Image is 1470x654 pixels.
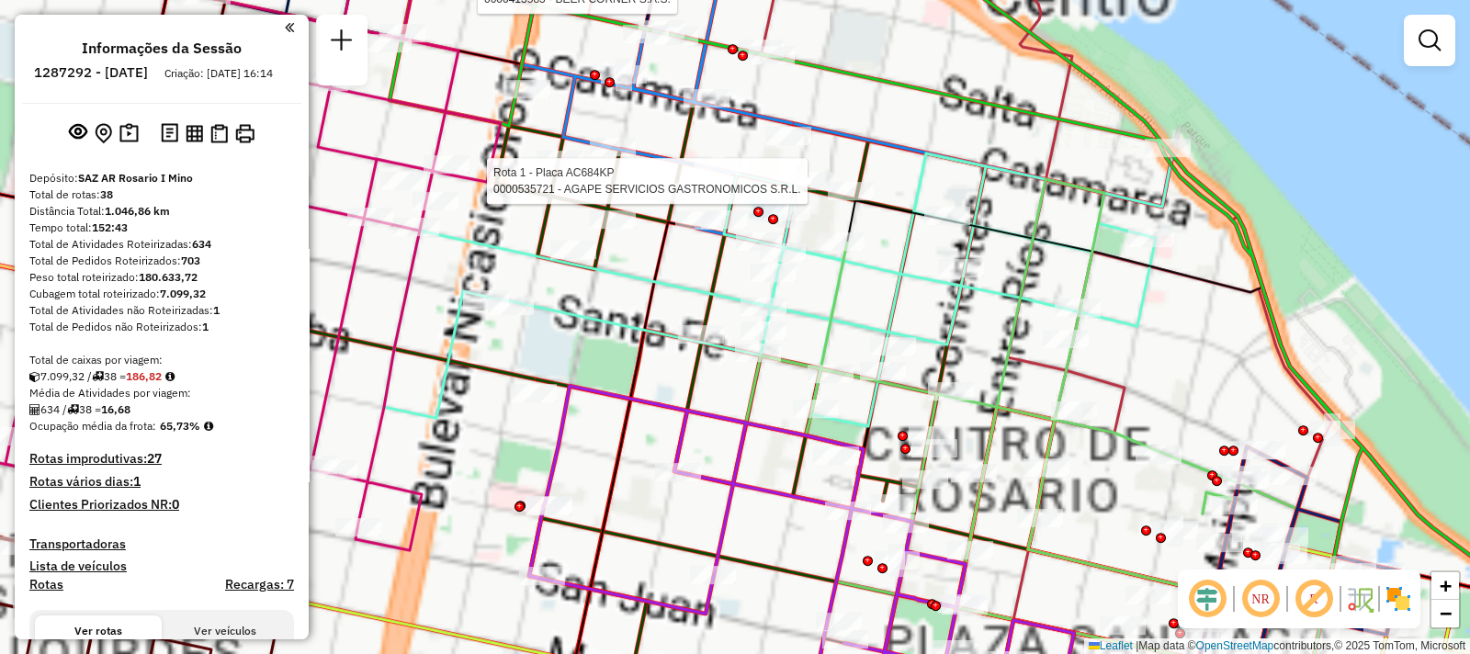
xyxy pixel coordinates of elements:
h4: Recargas: 7 [225,577,294,592]
strong: 186,82 [126,369,162,383]
button: Ver rotas [35,615,162,647]
strong: 1 [133,473,141,490]
h4: Lista de veículos [29,558,294,574]
strong: SAZ AR Rosario I Mino [78,171,193,185]
div: Peso total roteirizado: [29,269,294,286]
strong: 65,73% [160,419,200,433]
strong: 634 [192,237,211,251]
i: Total de rotas [92,371,104,382]
div: Tempo total: [29,220,294,236]
strong: 1 [202,320,209,333]
a: Zoom out [1431,600,1459,627]
strong: 180.633,72 [139,270,198,284]
div: Média de Atividades por viagem: [29,385,294,401]
h6: 1287292 - [DATE] [34,64,148,81]
button: Exibir sessão original [65,118,91,148]
div: Total de Atividades Roteirizadas: [29,236,294,253]
i: Total de rotas [67,404,79,415]
div: Cubagem total roteirizado: [29,286,294,302]
h4: Rotas improdutivas: [29,451,294,467]
i: Cubagem total roteirizado [29,371,40,382]
img: Fluxo de ruas [1345,584,1374,614]
button: Centralizar mapa no depósito ou ponto de apoio [91,119,116,148]
i: Total de Atividades [29,404,40,415]
img: Exibir/Ocultar setores [1384,584,1413,614]
button: Visualizar Romaneio [207,120,232,147]
div: Criação: [DATE] 16:14 [157,65,280,82]
div: 634 / 38 = [29,401,294,418]
div: Distância Total: [29,203,294,220]
div: Total de Atividades não Roteirizadas: [29,302,294,319]
strong: 27 [147,450,162,467]
a: Leaflet [1089,639,1133,652]
div: Map data © contributors,© 2025 TomTom, Microsoft [1084,638,1470,654]
strong: 152:43 [92,220,128,234]
button: Logs desbloquear sessão [157,119,182,148]
span: Ocupação média da frota: [29,419,156,433]
strong: 703 [181,254,200,267]
strong: 7.099,32 [160,287,206,300]
div: Total de Pedidos não Roteirizados: [29,319,294,335]
h4: Rotas vários dias: [29,474,294,490]
h4: Informações da Sessão [82,39,242,57]
div: Total de rotas: [29,186,294,203]
span: Exibir rótulo [1292,577,1336,621]
span: | [1136,639,1138,652]
i: Meta Caixas/viagem: 329,33 Diferença: -142,51 [165,371,175,382]
h4: Transportadoras [29,536,294,552]
span: Ocultar deslocamento [1185,577,1229,621]
span: Ocultar NR [1238,577,1283,621]
div: Total de Pedidos Roteirizados: [29,253,294,269]
button: Ver veículos [162,615,288,647]
button: Painel de Sugestão [116,119,142,148]
strong: 1 [213,303,220,317]
a: Zoom in [1431,572,1459,600]
a: Clique aqui para minimizar o painel [285,17,294,38]
em: Média calculada utilizando a maior ocupação (%Peso ou %Cubagem) de cada rota da sessão. Rotas cro... [204,421,213,432]
strong: 16,68 [101,402,130,416]
button: Visualizar relatório de Roteirização [182,120,207,145]
span: − [1440,602,1452,625]
h4: Clientes Priorizados NR: [29,497,294,513]
a: Rotas [29,577,63,592]
a: Exibir filtros [1411,22,1448,59]
div: Total de caixas por viagem: [29,352,294,368]
strong: 0 [172,496,179,513]
button: Imprimir Rotas [232,120,258,147]
strong: 38 [100,187,113,201]
span: + [1440,574,1452,597]
strong: 1.046,86 km [105,204,170,218]
div: Depósito: [29,170,294,186]
a: OpenStreetMap [1196,639,1274,652]
div: 7.099,32 / 38 = [29,368,294,385]
a: Nova sessão e pesquisa [323,22,360,63]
